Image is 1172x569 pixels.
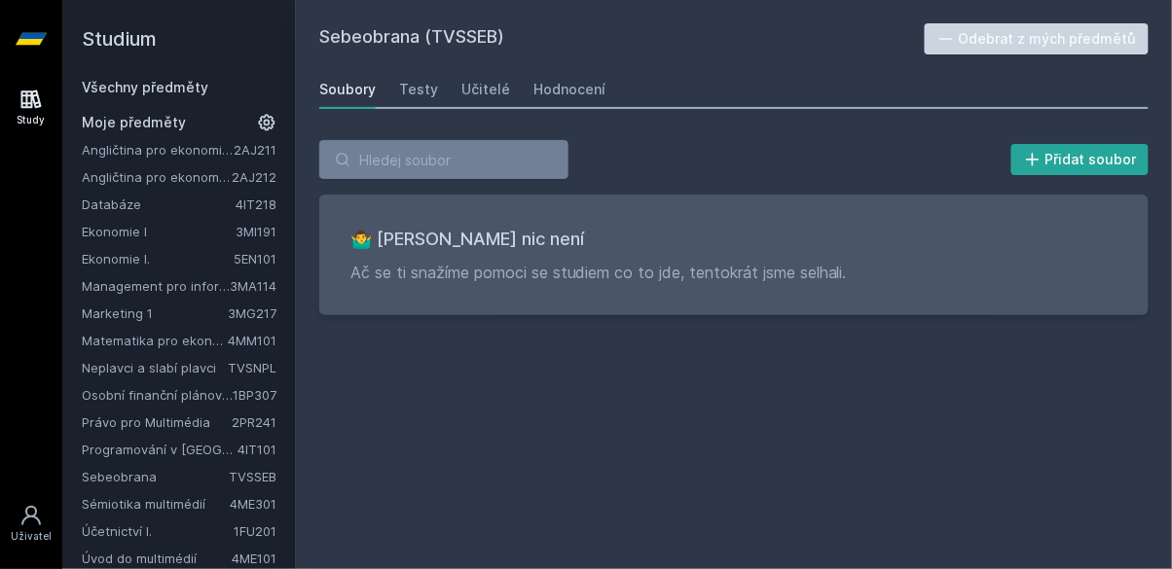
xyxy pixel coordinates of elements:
a: 2PR241 [232,414,276,430]
a: 4ME101 [232,551,276,566]
a: Osobní finanční plánování [82,385,233,405]
div: Study [18,113,46,127]
button: Přidat soubor [1011,144,1150,175]
a: 5EN101 [234,251,276,267]
a: Hodnocení [533,70,605,109]
a: Účetnictví I. [82,521,234,541]
a: Matematika pro ekonomy [82,331,228,350]
a: TVSSEB [229,469,276,484]
a: Ekonomie I. [82,249,234,268]
a: Soubory [319,70,376,109]
a: Všechny předměty [82,79,208,95]
a: 2AJ211 [234,142,276,158]
h2: Sebeobrana (TVSSEB) [319,23,925,54]
span: Moje předměty [82,113,186,132]
div: Testy [399,80,438,99]
a: 4IT218 [236,196,276,212]
a: Sebeobrana [82,467,229,486]
p: Ač se ti snažíme pomoci se studiem co to jde, tentokrát jsme selhali. [350,261,1117,284]
a: Marketing 1 [82,303,228,323]
a: 3MA114 [230,278,276,294]
a: Angličtina pro ekonomická studia 1 (B2/C1) [82,140,234,160]
a: Neplavci a slabí plavci [82,358,228,377]
a: Sémiotika multimédií [82,494,230,514]
a: 1BP307 [233,387,276,403]
a: 2AJ212 [232,169,276,185]
a: Programování v [GEOGRAPHIC_DATA] [82,440,238,459]
a: TVSNPL [228,360,276,375]
a: Uživatel [4,494,58,553]
a: Ekonomie I [82,222,236,241]
a: Databáze [82,195,236,214]
a: Management pro informatiky a statistiky [82,276,230,296]
a: 1FU201 [234,523,276,539]
a: 4IT101 [238,442,276,457]
a: 4ME301 [230,496,276,512]
button: Odebrat z mých předmětů [925,23,1150,54]
a: 3MI191 [236,224,276,239]
a: 4MM101 [228,333,276,348]
a: Učitelé [461,70,510,109]
a: 3MG217 [228,305,276,321]
a: Úvod do multimédií [82,549,232,568]
div: Hodnocení [533,80,605,99]
a: Právo pro Multimédia [82,412,232,432]
a: Angličtina pro ekonomická studia 2 (B2/C1) [82,167,232,187]
div: Učitelé [461,80,510,99]
div: Uživatel [11,529,52,544]
a: Study [4,78,58,137]
a: Testy [399,70,438,109]
div: Soubory [319,80,376,99]
h3: 🤷‍♂️ [PERSON_NAME] nic není [350,226,1117,253]
input: Hledej soubor [319,140,568,179]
